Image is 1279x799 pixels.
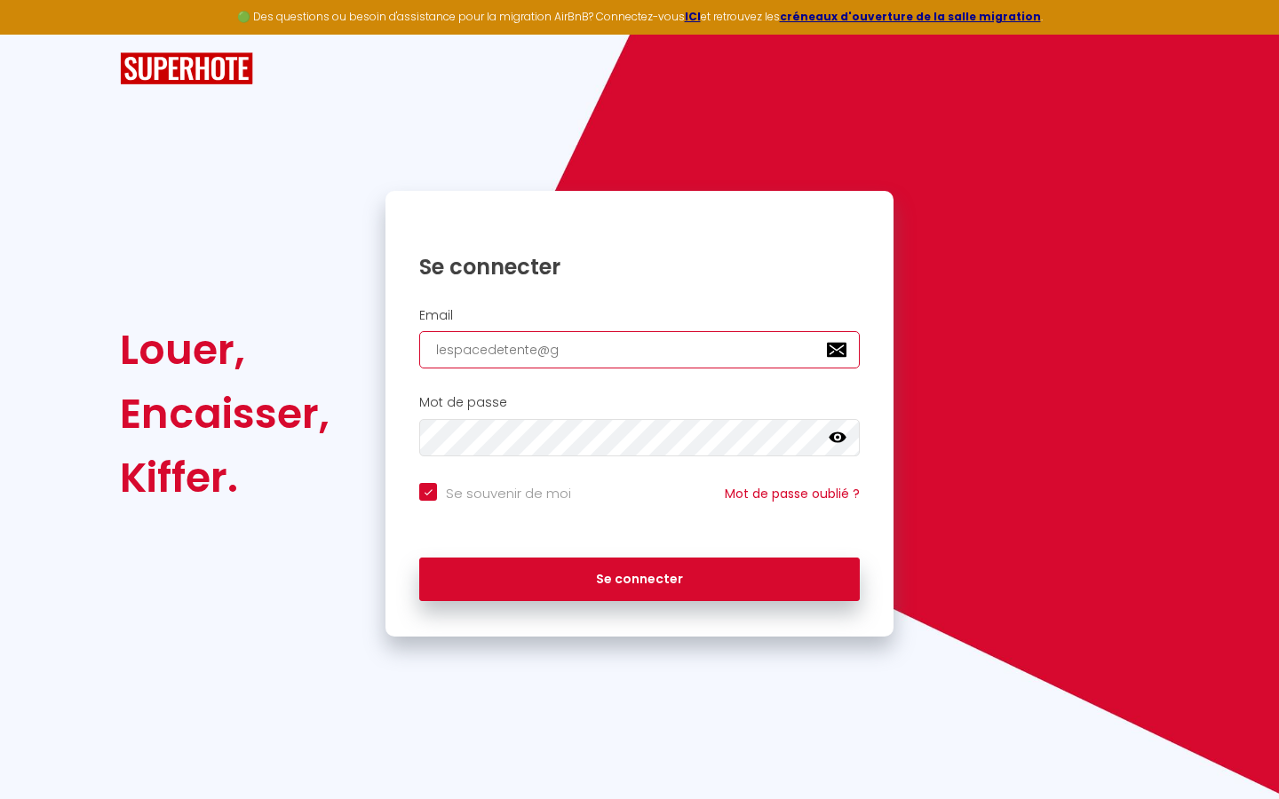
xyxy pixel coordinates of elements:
[14,7,68,60] button: Ouvrir le widget de chat LiveChat
[419,253,860,281] h1: Se connecter
[725,485,860,502] a: Mot de passe oublié ?
[419,558,860,602] button: Se connecter
[120,318,330,382] div: Louer,
[419,395,860,410] h2: Mot de passe
[120,382,330,446] div: Encaisser,
[120,446,330,510] div: Kiffer.
[780,9,1041,24] a: créneaux d'ouverture de la salle migration
[419,331,860,368] input: Ton Email
[685,9,701,24] a: ICI
[120,52,253,85] img: SuperHote logo
[419,308,860,323] h2: Email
